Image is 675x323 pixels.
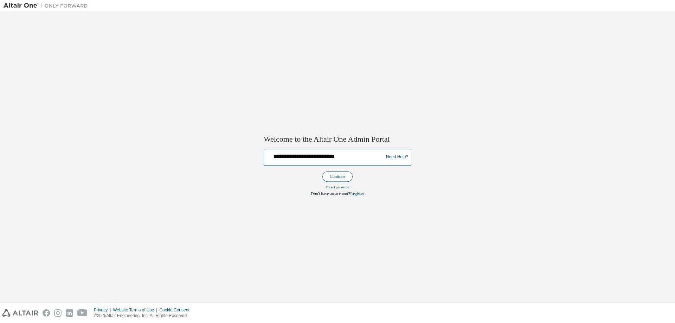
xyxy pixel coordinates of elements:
[2,309,38,317] img: altair_logo.svg
[77,309,88,317] img: youtube.svg
[159,307,193,313] div: Cookie Consent
[113,307,159,313] div: Website Terms of Use
[54,309,62,317] img: instagram.svg
[4,2,91,9] img: Altair One
[386,157,408,157] a: Need Help?
[311,191,350,196] span: Don't have an account?
[350,191,364,196] a: Register
[326,185,349,189] a: Forgot password
[43,309,50,317] img: facebook.svg
[322,171,353,182] button: Continue
[94,313,194,319] p: © 2025 Altair Engineering, Inc. All Rights Reserved.
[264,135,411,144] h2: Welcome to the Altair One Admin Portal
[66,309,73,317] img: linkedin.svg
[94,307,113,313] div: Privacy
